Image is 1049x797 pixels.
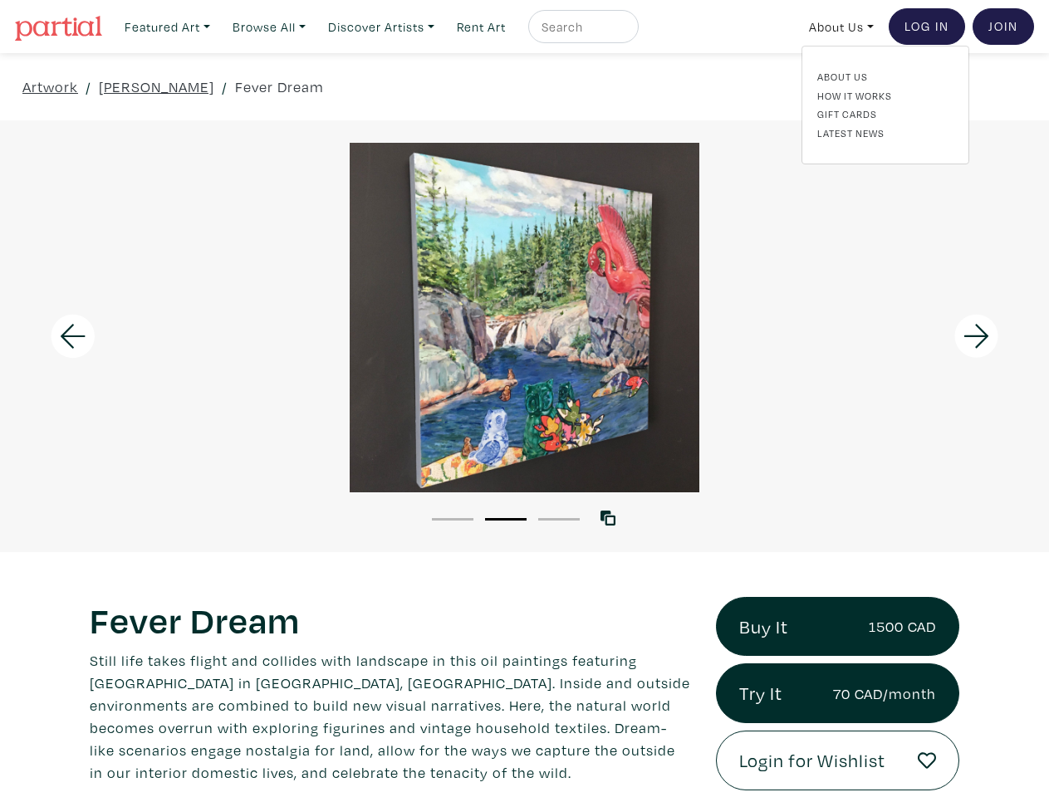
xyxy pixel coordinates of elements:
a: Artwork [22,76,78,98]
a: Latest News [817,125,953,140]
small: 70 CAD/month [833,682,936,705]
a: Featured Art [117,10,218,44]
a: Buy It1500 CAD [716,597,959,657]
small: 1500 CAD [869,615,936,638]
a: Try It70 CAD/month [716,663,959,723]
p: Still life takes flight and collides with landscape in this oil paintings featuring [GEOGRAPHIC_D... [90,649,691,784]
a: Rent Art [449,10,513,44]
span: / [222,76,228,98]
a: Login for Wishlist [716,731,959,790]
a: Discover Artists [321,10,442,44]
button: 2 of 3 [485,518,527,521]
a: Gift Cards [817,106,953,121]
input: Search [540,17,623,37]
button: 1 of 3 [432,518,473,521]
span: Login for Wishlist [739,746,885,775]
a: About Us [817,69,953,84]
a: Browse All [225,10,313,44]
h1: Fever Dream [90,597,691,642]
a: Join [973,8,1034,45]
button: 3 of 3 [538,518,580,521]
a: Log In [889,8,965,45]
a: About Us [801,10,881,44]
a: [PERSON_NAME] [99,76,214,98]
span: / [86,76,91,98]
a: How It Works [817,88,953,103]
a: Fever Dream [235,76,324,98]
div: Featured Art [801,46,969,164]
